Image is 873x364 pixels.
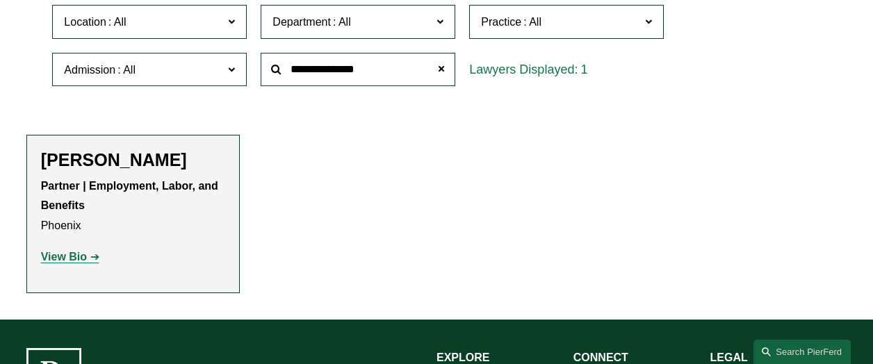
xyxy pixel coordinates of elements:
[710,351,748,363] strong: LEGAL
[436,351,489,363] strong: EXPLORE
[753,340,851,364] a: Search this site
[41,176,225,236] p: Phoenix
[272,16,331,28] span: Department
[41,251,99,263] a: View Bio
[64,16,106,28] span: Location
[481,16,521,28] span: Practice
[573,351,628,363] strong: CONNECT
[580,63,587,76] span: 1
[41,149,225,170] h2: [PERSON_NAME]
[64,64,115,76] span: Admission
[41,180,222,212] strong: Partner | Employment, Labor, and Benefits
[41,251,87,263] strong: View Bio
